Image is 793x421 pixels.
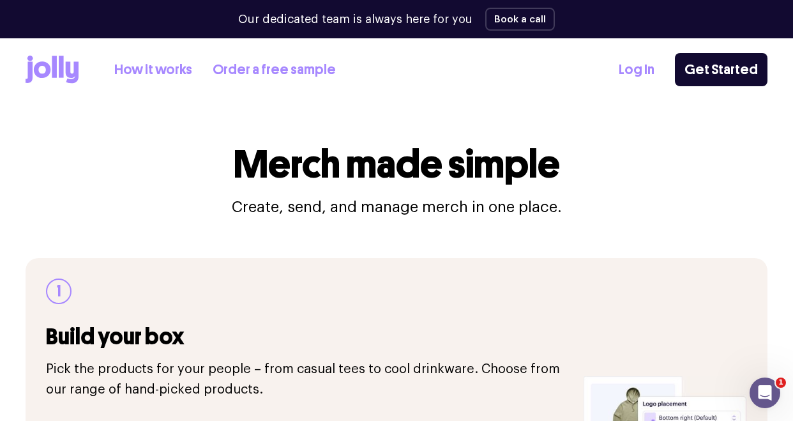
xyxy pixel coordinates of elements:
[619,59,654,80] a: Log In
[46,359,568,400] p: Pick the products for your people – from casual tees to cool drinkware. Choose from our range of ...
[46,325,568,349] h3: Build your box
[114,59,192,80] a: How it works
[46,279,72,304] div: 1
[750,378,780,408] iframe: Intercom live chat
[776,378,786,388] span: 1
[238,11,472,28] p: Our dedicated team is always here for you
[485,8,555,31] button: Book a call
[675,53,767,86] a: Get Started
[234,143,560,187] h1: Merch made simple
[213,59,336,80] a: Order a free sample
[232,197,562,217] p: Create, send, and manage merch in one place.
